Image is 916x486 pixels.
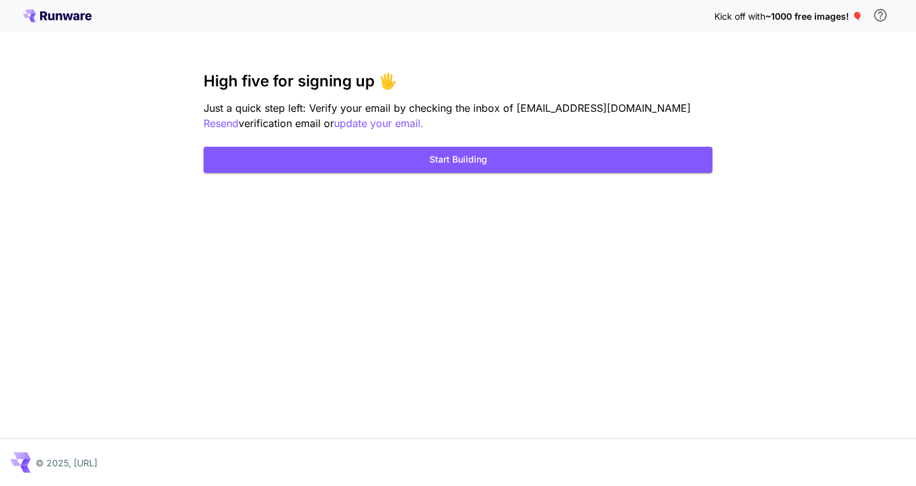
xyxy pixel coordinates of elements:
button: update your email. [334,116,424,132]
button: Start Building [204,147,712,173]
button: Resend [204,116,239,132]
p: © 2025, [URL] [36,456,97,469]
button: In order to qualify for free credit, you need to sign up with a business email address and click ... [868,3,893,28]
h3: High five for signing up 🖐️ [204,72,712,90]
span: Kick off with [714,11,765,22]
span: Just a quick step left: Verify your email by checking the inbox of [EMAIL_ADDRESS][DOMAIN_NAME] [204,102,691,114]
span: verification email or [239,117,334,130]
span: ~1000 free images! 🎈 [765,11,863,22]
